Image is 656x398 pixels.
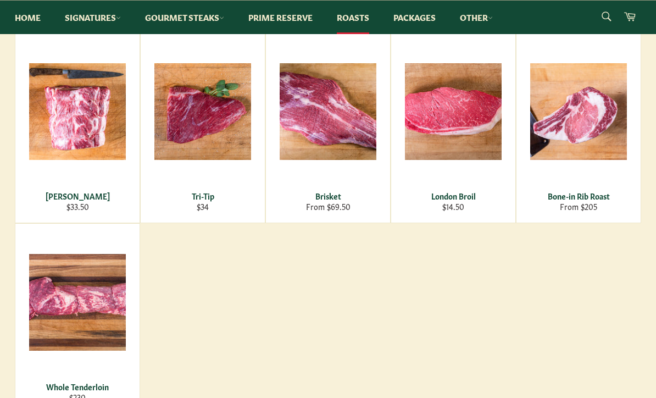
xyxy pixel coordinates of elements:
a: Prime Reserve [237,1,324,34]
a: Signatures [54,1,132,34]
img: Tri-Tip [154,63,251,160]
div: From $205 [524,201,634,212]
div: London Broil [398,191,509,201]
img: London Broil [405,63,502,160]
div: Whole Tenderloin [23,382,133,392]
div: Brisket [273,191,383,201]
div: Bone-in Rib Roast [524,191,634,201]
a: Brisket Brisket From $69.50 [265,32,391,223]
div: $14.50 [398,201,509,212]
a: Packages [382,1,447,34]
img: Bone-in Rib Roast [530,63,627,160]
img: Whole Tenderloin [29,254,126,351]
img: Chuck Roast [29,63,126,160]
a: Bone-in Rib Roast Bone-in Rib Roast From $205 [516,32,641,223]
a: Home [4,1,52,34]
a: Tri-Tip Tri-Tip $34 [140,32,265,223]
a: Roasts [326,1,380,34]
a: Other [449,1,504,34]
img: Brisket [280,63,376,160]
div: [PERSON_NAME] [23,191,133,201]
div: From $69.50 [273,201,383,212]
div: $33.50 [23,201,133,212]
a: Chuck Roast [PERSON_NAME] $33.50 [15,32,140,223]
div: $34 [148,201,258,212]
a: London Broil London Broil $14.50 [391,32,516,223]
div: Tri-Tip [148,191,258,201]
a: Gourmet Steaks [134,1,235,34]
